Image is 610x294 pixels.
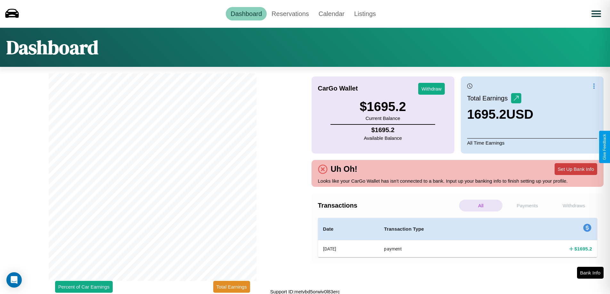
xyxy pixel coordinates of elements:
a: Dashboard [226,7,267,20]
button: Open menu [587,5,605,23]
button: Set Up Bank Info [555,163,597,175]
a: Listings [349,7,381,20]
p: Total Earnings [467,92,511,104]
th: [DATE] [318,240,379,258]
h4: CarGo Wallet [318,85,358,92]
h4: $ 1695.2 [364,126,402,134]
p: All [459,200,502,211]
button: Total Earnings [213,281,250,293]
th: payment [379,240,508,258]
p: Withdraws [552,200,596,211]
p: Payments [506,200,549,211]
button: Withdraw [418,83,445,95]
h4: Transactions [318,202,458,209]
button: Bank Info [577,267,604,279]
p: All Time Earnings [467,138,597,147]
h4: $ 1695.2 [574,245,592,252]
button: Percent of Car Earnings [55,281,113,293]
h4: Date [323,225,374,233]
table: simple table [318,218,598,257]
h3: $ 1695.2 [360,99,406,114]
a: Reservations [267,7,314,20]
p: Looks like your CarGo Wallet has isn't connected to a bank. Input up your banking info to finish ... [318,177,598,185]
p: Current Balance [360,114,406,123]
a: Calendar [314,7,349,20]
div: Open Intercom Messenger [6,272,22,288]
div: Give Feedback [602,134,607,160]
p: Available Balance [364,134,402,142]
h1: Dashboard [6,34,98,60]
h4: Transaction Type [384,225,503,233]
h3: 1695.2 USD [467,107,533,122]
h4: Uh Oh! [328,164,361,174]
